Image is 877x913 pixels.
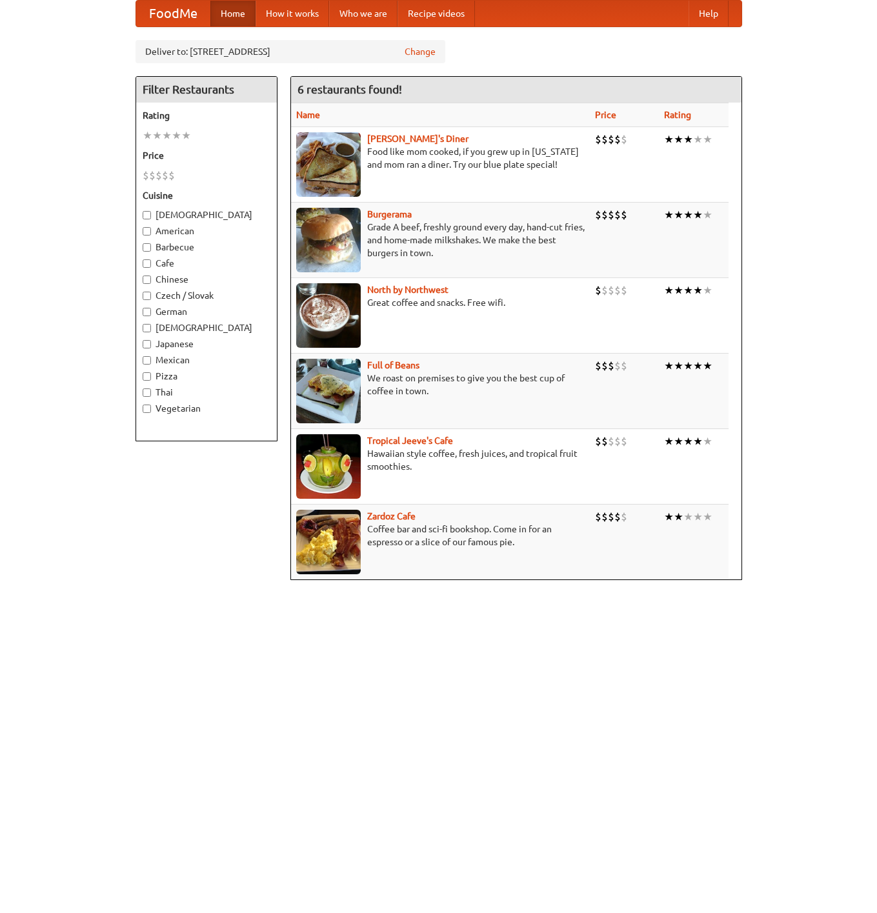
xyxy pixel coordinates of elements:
[664,359,674,373] li: ★
[297,83,402,95] ng-pluralize: 6 restaurants found!
[296,296,585,309] p: Great coffee and snacks. Free wifi.
[136,1,210,26] a: FoodMe
[143,356,151,365] input: Mexican
[621,434,627,448] li: $
[674,434,683,448] li: ★
[136,77,277,103] h4: Filter Restaurants
[674,359,683,373] li: ★
[601,208,608,222] li: $
[136,40,445,63] div: Deliver to: [STREET_ADDRESS]
[614,359,621,373] li: $
[143,305,270,318] label: German
[608,510,614,524] li: $
[143,337,270,350] label: Japanese
[143,276,151,284] input: Chinese
[367,511,416,521] a: Zardoz Cafe
[405,45,436,58] a: Change
[621,283,627,297] li: $
[143,292,151,300] input: Czech / Slovak
[143,149,270,162] h5: Price
[296,372,585,397] p: We roast on premises to give you the best cup of coffee in town.
[595,208,601,222] li: $
[595,110,616,120] a: Price
[664,110,691,120] a: Rating
[143,128,152,143] li: ★
[614,283,621,297] li: $
[621,510,627,524] li: $
[595,283,601,297] li: $
[296,523,585,548] p: Coffee bar and sci-fi bookshop. Come in for an espresso or a slice of our famous pie.
[296,359,361,423] img: beans.jpg
[168,168,175,183] li: $
[601,510,608,524] li: $
[693,434,703,448] li: ★
[608,359,614,373] li: $
[143,388,151,397] input: Thai
[608,283,614,297] li: $
[703,283,712,297] li: ★
[367,436,453,446] a: Tropical Jeeve's Cafe
[143,243,151,252] input: Barbecue
[296,447,585,473] p: Hawaiian style coffee, fresh juices, and tropical fruit smoothies.
[683,434,693,448] li: ★
[683,208,693,222] li: ★
[674,208,683,222] li: ★
[152,128,162,143] li: ★
[674,510,683,524] li: ★
[601,434,608,448] li: $
[601,283,608,297] li: $
[608,132,614,146] li: $
[143,168,149,183] li: $
[703,434,712,448] li: ★
[621,359,627,373] li: $
[143,324,151,332] input: [DEMOGRAPHIC_DATA]
[664,132,674,146] li: ★
[683,510,693,524] li: ★
[614,510,621,524] li: $
[149,168,156,183] li: $
[143,109,270,122] h5: Rating
[608,434,614,448] li: $
[693,208,703,222] li: ★
[674,283,683,297] li: ★
[595,132,601,146] li: $
[256,1,329,26] a: How it works
[143,402,270,415] label: Vegetarian
[614,434,621,448] li: $
[689,1,729,26] a: Help
[398,1,475,26] a: Recipe videos
[162,128,172,143] li: ★
[683,283,693,297] li: ★
[143,259,151,268] input: Cafe
[143,289,270,302] label: Czech / Slovak
[143,227,151,236] input: American
[614,132,621,146] li: $
[595,434,601,448] li: $
[683,132,693,146] li: ★
[608,208,614,222] li: $
[143,405,151,413] input: Vegetarian
[664,283,674,297] li: ★
[664,434,674,448] li: ★
[614,208,621,222] li: $
[143,225,270,237] label: American
[296,132,361,197] img: sallys.jpg
[296,283,361,348] img: north.jpg
[621,208,627,222] li: $
[296,145,585,171] p: Food like mom cooked, if you grew up in [US_STATE] and mom ran a diner. Try our blue plate special!
[674,132,683,146] li: ★
[143,208,270,221] label: [DEMOGRAPHIC_DATA]
[367,209,412,219] b: Burgerama
[703,132,712,146] li: ★
[143,241,270,254] label: Barbecue
[595,359,601,373] li: $
[595,510,601,524] li: $
[143,354,270,366] label: Mexican
[367,285,449,295] b: North by Northwest
[367,360,419,370] a: Full of Beans
[693,283,703,297] li: ★
[143,257,270,270] label: Cafe
[143,372,151,381] input: Pizza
